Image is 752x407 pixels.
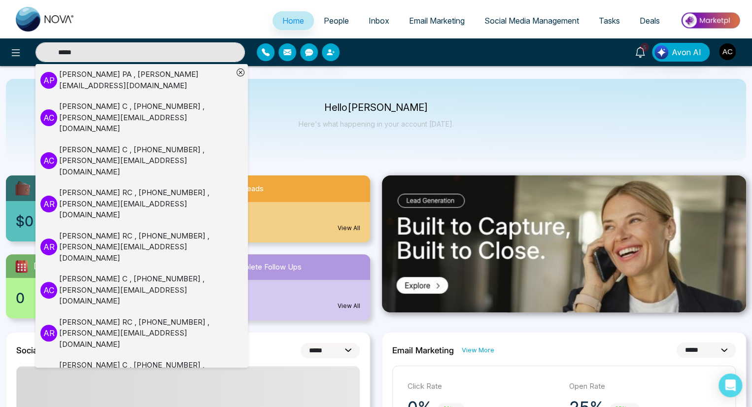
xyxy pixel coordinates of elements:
[282,16,304,26] span: Home
[16,211,34,232] span: $0
[40,238,57,255] p: A R
[409,16,465,26] span: Email Marketing
[59,144,233,178] div: [PERSON_NAME] C , [PHONE_NUMBER] , [PERSON_NAME][EMAIL_ADDRESS][DOMAIN_NAME]
[475,11,589,30] a: Social Media Management
[40,109,57,126] p: A C
[16,7,75,32] img: Nova CRM Logo
[59,360,233,393] div: [PERSON_NAME] C , [PHONE_NUMBER] , [PERSON_NAME][EMAIL_ADDRESS][DOMAIN_NAME]
[630,11,670,30] a: Deals
[34,261,76,272] span: [DATE] Task
[675,9,746,32] img: Market-place.gif
[719,43,736,60] img: User Avatar
[59,231,233,264] div: [PERSON_NAME] RC , [PHONE_NUMBER] , [PERSON_NAME][EMAIL_ADDRESS][DOMAIN_NAME]
[224,262,302,273] span: Incomplete Follow Ups
[40,152,57,169] p: A C
[628,43,652,60] a: 5
[359,11,399,30] a: Inbox
[40,282,57,299] p: A C
[369,16,389,26] span: Inbox
[299,103,454,112] p: Hello [PERSON_NAME]
[408,381,559,392] p: Click Rate
[14,179,32,197] img: availableCredit.svg
[59,273,233,307] div: [PERSON_NAME] C , [PHONE_NUMBER] , [PERSON_NAME][EMAIL_ADDRESS][DOMAIN_NAME]
[40,72,57,89] p: A P
[338,302,360,310] a: View All
[589,11,630,30] a: Tasks
[14,258,30,274] img: todayTask.svg
[16,288,25,308] span: 0
[382,175,746,312] img: .
[599,16,620,26] span: Tasks
[484,16,579,26] span: Social Media Management
[652,43,710,62] button: Avon AI
[314,11,359,30] a: People
[299,120,454,128] p: Here's what happening in your account [DATE].
[392,345,454,355] h2: Email Marketing
[16,345,65,355] h2: Social Media
[40,196,57,212] p: A R
[59,101,233,135] div: [PERSON_NAME] C , [PHONE_NUMBER] , [PERSON_NAME][EMAIL_ADDRESS][DOMAIN_NAME]
[672,46,701,58] span: Avon AI
[59,317,233,350] div: [PERSON_NAME] RC , [PHONE_NUMBER] , [PERSON_NAME][EMAIL_ADDRESS][DOMAIN_NAME]
[338,224,360,233] a: View All
[718,373,742,397] div: Open Intercom Messenger
[40,325,57,341] p: A R
[399,11,475,30] a: Email Marketing
[640,43,649,52] span: 5
[569,381,721,392] p: Open Rate
[324,16,349,26] span: People
[462,345,494,355] a: View More
[654,45,668,59] img: Lead Flow
[188,175,376,242] a: New Leads12View All
[59,69,233,91] div: [PERSON_NAME] PA , [PERSON_NAME][EMAIL_ADDRESS][DOMAIN_NAME]
[640,16,660,26] span: Deals
[59,187,233,221] div: [PERSON_NAME] RC , [PHONE_NUMBER] , [PERSON_NAME][EMAIL_ADDRESS][DOMAIN_NAME]
[273,11,314,30] a: Home
[188,254,376,320] a: Incomplete Follow Ups12View All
